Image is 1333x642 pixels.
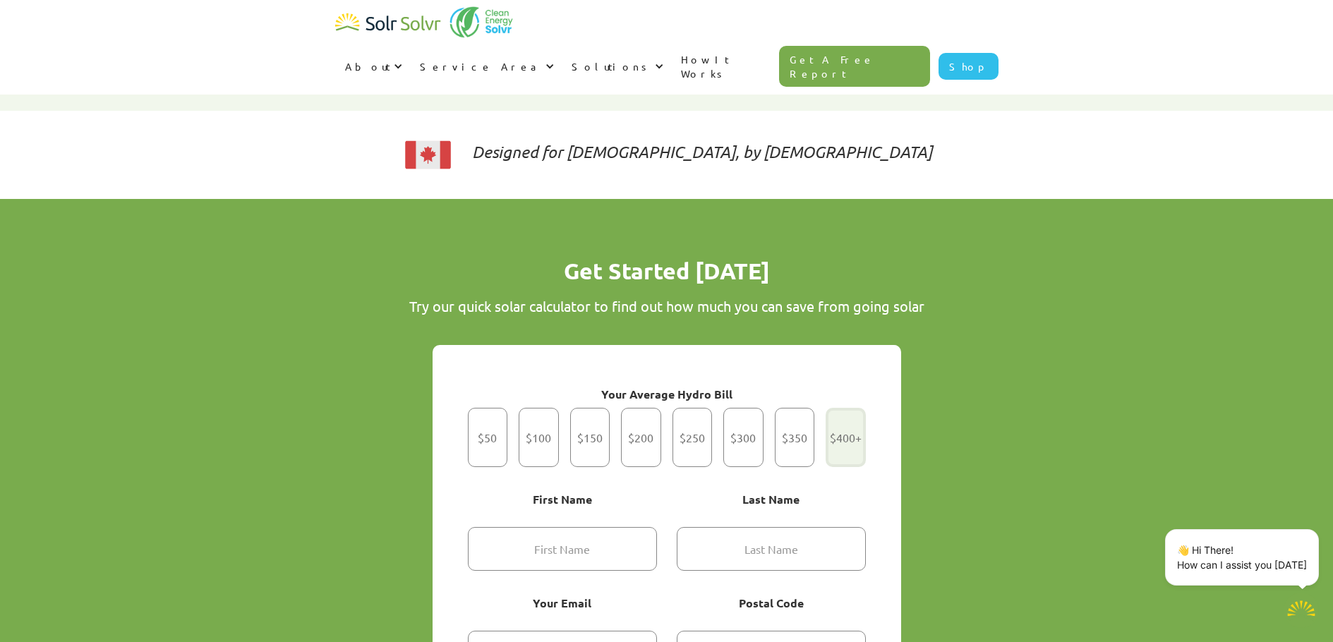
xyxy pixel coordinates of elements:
[677,593,866,613] label: Postal Code
[335,45,410,87] div: About
[468,384,866,404] label: Your Average Hydro Bill
[939,53,999,80] a: Shop
[562,45,671,87] div: Solutions
[1284,593,1319,628] button: Open chatbot widget
[677,490,866,509] label: Last Name
[572,59,651,73] div: Solutions
[468,593,657,613] label: Your Email
[468,527,657,571] input: First Name
[420,59,542,73] div: Service Area
[468,490,657,509] label: First Name
[472,145,932,159] p: Designed for [DEMOGRAPHIC_DATA], by [DEMOGRAPHIC_DATA]
[677,527,866,571] input: Last Name
[410,45,562,87] div: Service Area
[363,298,970,315] div: Try our quick solar calculator to find out how much you can save from going solar
[363,255,970,286] h1: Get Started [DATE]
[671,38,780,95] a: How It Works
[779,46,930,87] a: Get A Free Report
[345,59,390,73] div: About
[1177,543,1307,572] p: 👋 Hi There! How can I assist you [DATE]
[1284,593,1319,628] img: 1702586718.png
